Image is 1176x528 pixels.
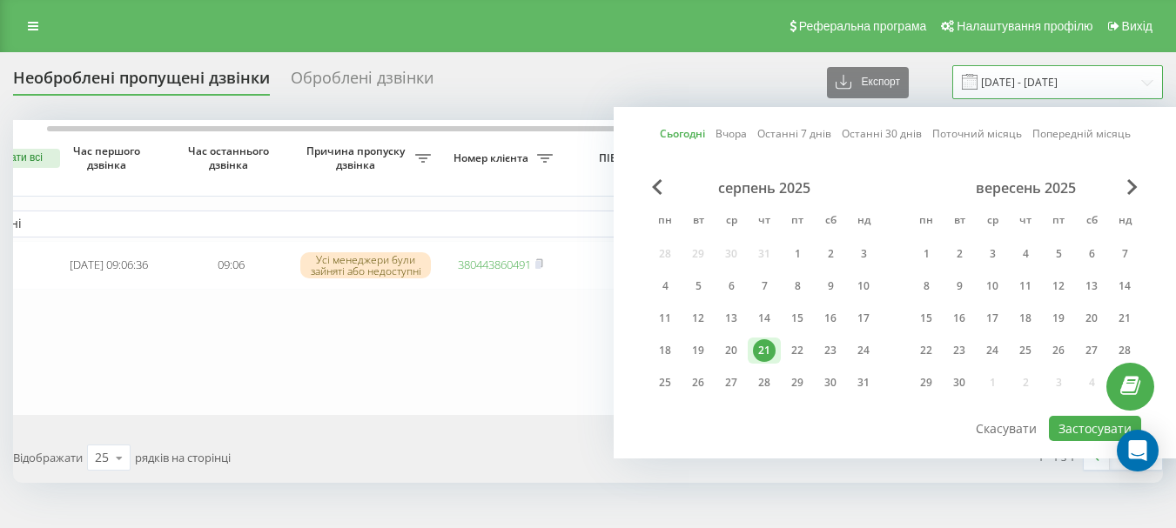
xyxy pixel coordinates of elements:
[819,339,842,362] div: 23
[932,125,1022,142] a: Поточний місяць
[948,339,971,362] div: 23
[814,370,847,396] div: сб 30 серп 2025 р.
[948,243,971,265] div: 2
[715,370,748,396] div: ср 27 серп 2025 р.
[943,241,976,267] div: вт 2 вер 2025 р.
[654,307,676,330] div: 11
[819,243,842,265] div: 2
[814,305,847,331] div: сб 16 серп 2025 р.
[720,339,743,362] div: 20
[913,209,939,235] abbr: понеділок
[715,305,748,331] div: ср 13 серп 2025 р.
[852,243,875,265] div: 3
[1009,273,1042,299] div: чт 11 вер 2025 р.
[576,151,686,165] span: ПІБ Клієнта
[715,273,748,299] div: ср 6 серп 2025 р.
[943,305,976,331] div: вт 16 вер 2025 р.
[291,69,433,96] div: Оброблені дзвінки
[720,371,743,394] div: 27
[1042,338,1075,364] div: пт 26 вер 2025 р.
[786,307,809,330] div: 15
[687,307,709,330] div: 12
[910,179,1141,197] div: вересень 2025
[1113,339,1136,362] div: 28
[981,243,1004,265] div: 3
[135,450,231,465] span: рядків на сторінці
[715,338,748,364] div: ср 20 серп 2025 р.
[852,275,875,297] div: 10
[751,209,777,235] abbr: четвер
[720,307,743,330] div: 13
[687,371,709,394] div: 26
[1075,305,1108,331] div: сб 20 вер 2025 р.
[753,339,776,362] div: 21
[748,338,781,364] div: чт 21 серп 2025 р.
[687,339,709,362] div: 19
[1014,275,1037,297] div: 11
[976,338,1009,364] div: ср 24 вер 2025 р.
[648,273,682,299] div: пн 4 серп 2025 р.
[819,307,842,330] div: 16
[1112,209,1138,235] abbr: неділя
[648,370,682,396] div: пн 25 серп 2025 р.
[1049,416,1141,441] button: Застосувати
[300,144,415,171] span: Причина пропуску дзвінка
[786,243,809,265] div: 1
[814,273,847,299] div: сб 9 серп 2025 р.
[847,338,880,364] div: нд 24 серп 2025 р.
[786,371,809,394] div: 29
[827,67,909,98] button: Експорт
[1047,243,1070,265] div: 5
[915,275,937,297] div: 8
[948,371,971,394] div: 30
[716,125,747,142] a: Вчора
[799,19,927,33] span: Реферальна програма
[948,275,971,297] div: 9
[753,307,776,330] div: 14
[1009,305,1042,331] div: чт 18 вер 2025 р.
[682,305,715,331] div: вт 12 серп 2025 р.
[1014,243,1037,265] div: 4
[976,305,1009,331] div: ср 17 вер 2025 р.
[1042,273,1075,299] div: пт 12 вер 2025 р.
[1108,338,1141,364] div: нд 28 вер 2025 р.
[62,144,156,171] span: Час першого дзвінка
[786,339,809,362] div: 22
[300,252,431,278] div: Усі менеджери були зайняті або недоступні
[1075,338,1108,364] div: сб 27 вер 2025 р.
[1113,307,1136,330] div: 21
[648,305,682,331] div: пн 11 серп 2025 р.
[1108,273,1141,299] div: нд 14 вер 2025 р.
[915,371,937,394] div: 29
[652,209,678,235] abbr: понеділок
[784,209,810,235] abbr: п’ятниця
[910,370,943,396] div: пн 29 вер 2025 р.
[852,339,875,362] div: 24
[817,209,843,235] abbr: субота
[910,338,943,364] div: пн 22 вер 2025 р.
[981,339,1004,362] div: 24
[979,209,1005,235] abbr: середа
[915,243,937,265] div: 1
[910,273,943,299] div: пн 8 вер 2025 р.
[819,371,842,394] div: 30
[1079,209,1105,235] abbr: субота
[948,307,971,330] div: 16
[1080,339,1103,362] div: 27
[966,416,1046,441] button: Скасувати
[943,370,976,396] div: вт 30 вер 2025 р.
[976,241,1009,267] div: ср 3 вер 2025 р.
[753,371,776,394] div: 28
[757,125,831,142] a: Останні 7 днів
[753,275,776,297] div: 7
[748,370,781,396] div: чт 28 серп 2025 р.
[1042,241,1075,267] div: пт 5 вер 2025 р.
[748,273,781,299] div: чт 7 серп 2025 р.
[1122,19,1152,33] span: Вихід
[852,307,875,330] div: 17
[847,273,880,299] div: нд 10 серп 2025 р.
[13,69,270,96] div: Необроблені пропущені дзвінки
[847,241,880,267] div: нд 3 серп 2025 р.
[170,241,292,290] td: 09:06
[184,144,278,171] span: Час останнього дзвінка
